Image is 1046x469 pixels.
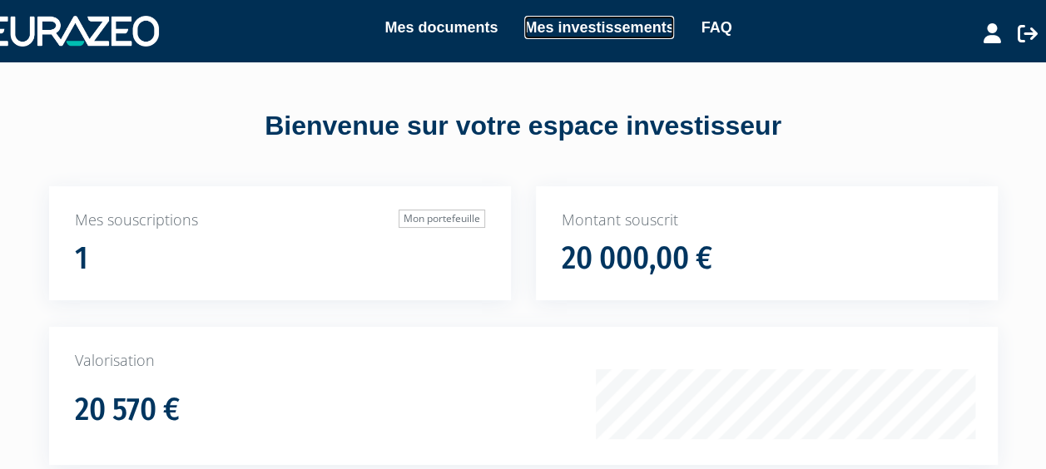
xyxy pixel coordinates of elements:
h1: 20 570 € [75,392,180,427]
a: Mon portefeuille [399,210,485,228]
h1: 1 [75,241,88,276]
a: Mes documents [384,16,498,39]
h1: 20 000,00 € [562,241,712,276]
a: FAQ [701,16,731,39]
p: Valorisation [75,350,972,372]
p: Montant souscrit [562,210,972,231]
a: Mes investissements [524,16,674,39]
p: Mes souscriptions [75,210,485,231]
div: Bienvenue sur votre espace investisseur [12,107,1034,146]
